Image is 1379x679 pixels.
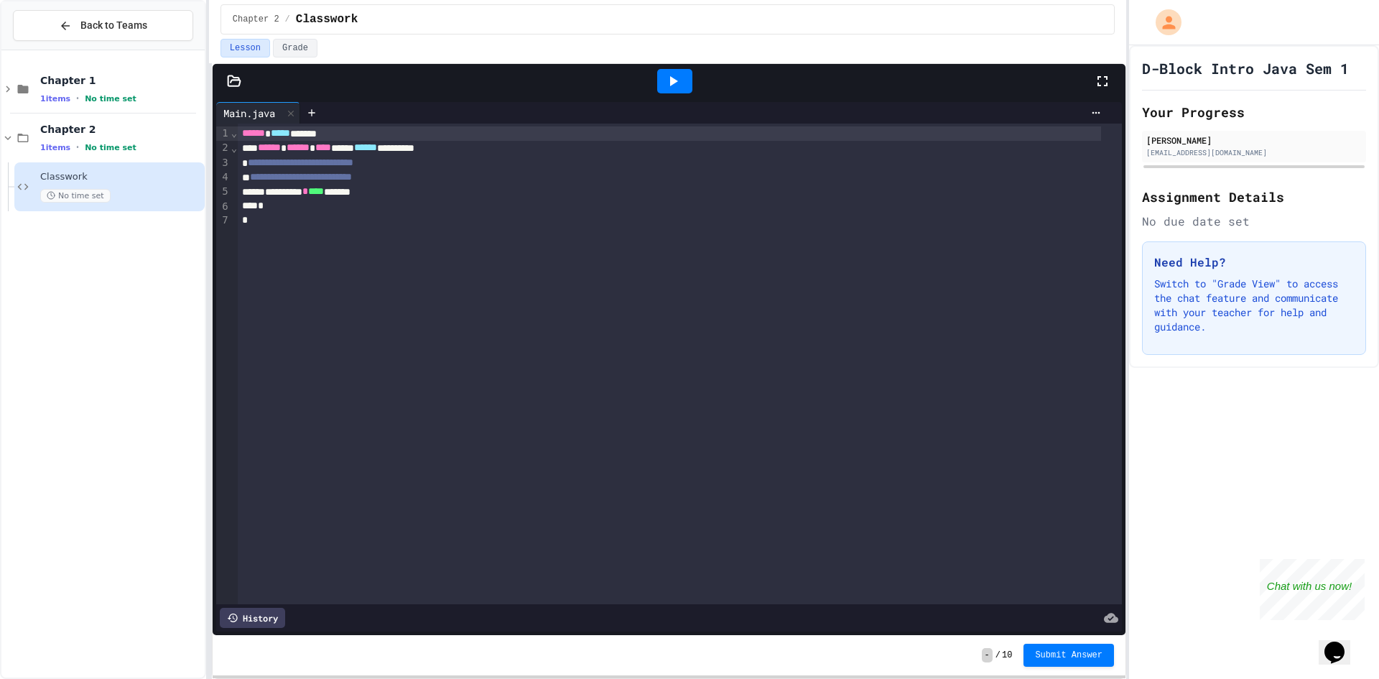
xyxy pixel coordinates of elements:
span: Submit Answer [1035,650,1102,661]
div: 6 [216,200,231,214]
span: Chapter 2 [233,14,279,25]
span: • [76,142,79,153]
div: History [220,608,285,628]
span: No time set [85,143,136,152]
div: Main.java [216,102,300,124]
h2: Your Progress [1142,102,1366,122]
h1: D-Block Intro Java Sem 1 [1142,58,1349,78]
span: / [285,14,290,25]
span: Fold line [231,127,238,139]
button: Lesson [220,39,270,57]
span: Classwork [296,11,358,28]
span: 1 items [40,143,70,152]
button: Submit Answer [1023,644,1114,667]
p: Switch to "Grade View" to access the chat feature and communicate with your teacher for help and ... [1154,277,1354,334]
span: 10 [1002,650,1012,661]
span: Back to Teams [80,18,147,33]
div: 5 [216,185,231,199]
span: Chapter 2 [40,123,202,136]
div: [PERSON_NAME] [1146,134,1362,147]
div: 4 [216,170,231,185]
button: Back to Teams [13,10,193,41]
div: 7 [216,213,231,228]
div: 1 [216,126,231,141]
span: 1 items [40,94,70,103]
span: • [76,93,79,104]
iframe: chat widget [1319,622,1365,665]
div: 2 [216,141,231,155]
button: Grade [273,39,317,57]
h2: Assignment Details [1142,187,1366,207]
span: / [995,650,1000,661]
div: No due date set [1142,213,1366,230]
span: No time set [40,189,111,203]
div: [EMAIL_ADDRESS][DOMAIN_NAME] [1146,147,1362,158]
span: Chapter 1 [40,74,202,87]
span: Fold line [231,142,238,154]
span: - [982,648,993,662]
div: Main.java [216,106,282,121]
iframe: chat widget [1260,559,1365,620]
span: No time set [85,94,136,103]
div: 3 [216,156,231,170]
span: Classwork [40,171,202,183]
div: My Account [1141,6,1185,39]
h3: Need Help? [1154,254,1354,271]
